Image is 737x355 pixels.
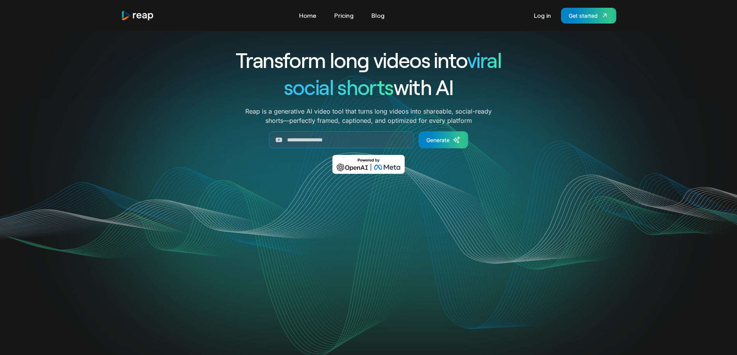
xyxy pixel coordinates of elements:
[569,12,598,20] div: Get started
[208,73,530,100] h1: with AI
[426,136,450,144] div: Generate
[121,10,154,21] a: home
[368,9,388,22] a: Blog
[330,9,357,22] a: Pricing
[530,9,555,22] a: Log in
[284,74,393,99] span: social shorts
[295,9,320,22] a: Home
[245,107,492,125] p: Reap is a generative AI video tool that turns long videos into shareable, social-ready shorts—per...
[213,185,524,341] video: Your browser does not support the video tag.
[208,46,530,73] h1: Transform long videos into
[208,131,530,148] form: Generate Form
[561,8,616,24] a: Get started
[121,10,154,21] img: reap logo
[332,155,405,174] img: Powered by OpenAI & Meta
[419,131,468,148] a: Generate
[467,47,501,72] span: viral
